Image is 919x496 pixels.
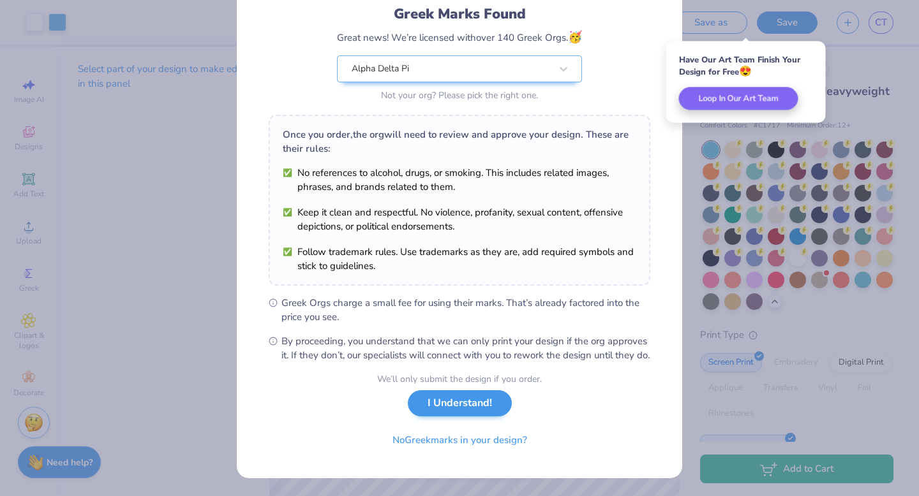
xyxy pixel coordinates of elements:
[283,166,636,194] li: No references to alcohol, drugs, or smoking. This includes related images, phrases, and brands re...
[408,390,512,416] button: I Understand!
[337,89,582,102] div: Not your org? Please pick the right one.
[283,205,636,233] li: Keep it clean and respectful. No violence, profanity, sexual content, offensive depictions, or po...
[679,87,798,110] button: Loop In Our Art Team
[283,128,636,156] div: Once you order, the org will need to review and approve your design. These are their rules:
[739,64,752,78] span: 😍
[281,334,650,362] span: By proceeding, you understand that we can only print your design if the org approves it. If they ...
[568,29,582,45] span: 🥳
[281,296,650,324] span: Greek Orgs charge a small fee for using their marks. That’s already factored into the price you see.
[337,4,582,24] div: Greek Marks Found
[377,372,542,386] div: We’ll only submit the design if you order.
[679,54,813,78] div: Have Our Art Team Finish Your Design for Free
[283,245,636,273] li: Follow trademark rules. Use trademarks as they are, add required symbols and stick to guidelines.
[337,29,582,46] div: Great news! We’re licensed with over 140 Greek Orgs.
[382,427,538,453] button: NoGreekmarks in your design?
